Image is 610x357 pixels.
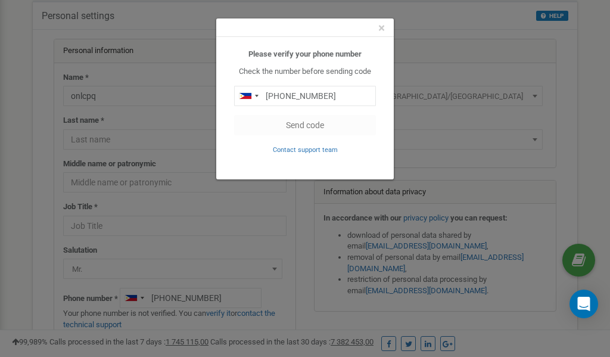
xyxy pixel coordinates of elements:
[378,22,385,35] button: Close
[235,86,262,105] div: Telephone country code
[248,49,362,58] b: Please verify your phone number
[273,145,338,154] a: Contact support team
[234,66,376,77] p: Check the number before sending code
[273,146,338,154] small: Contact support team
[234,115,376,135] button: Send code
[378,21,385,35] span: ×
[234,86,376,106] input: 0905 123 4567
[569,290,598,318] div: Open Intercom Messenger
